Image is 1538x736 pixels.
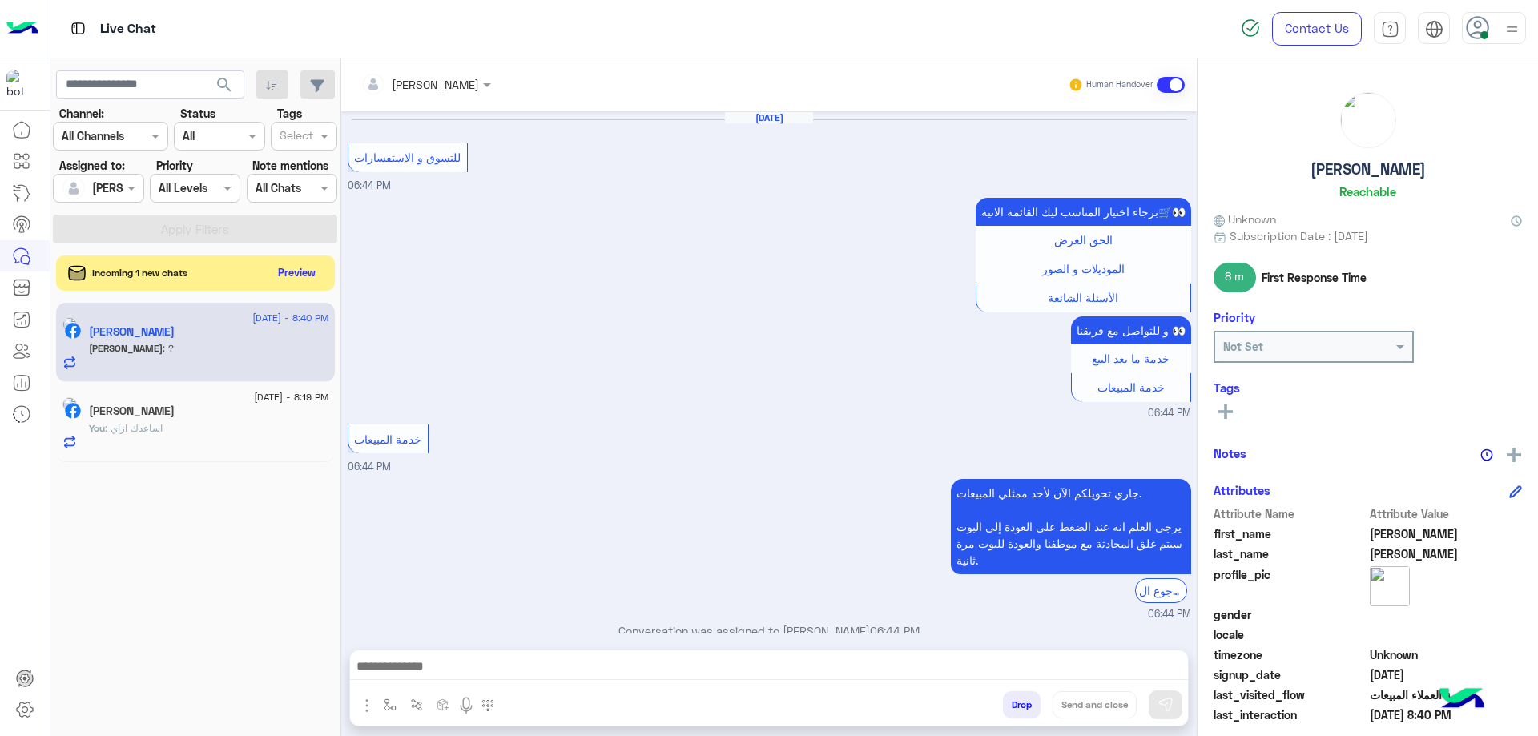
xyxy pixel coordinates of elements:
img: Logo [6,12,38,46]
button: Trigger scenario [404,691,430,718]
img: send attachment [357,696,376,715]
span: خدمة المبيعات [1097,380,1165,394]
span: [DATE] - 8:19 PM [254,390,328,404]
img: Facebook [65,403,81,419]
span: gender [1214,606,1367,623]
span: ? [163,342,174,354]
h6: Reachable [1339,184,1396,199]
span: Unknown [1214,211,1276,227]
span: Attribute Name [1214,505,1367,522]
span: last_visited_flow [1214,686,1367,703]
span: null [1370,626,1523,643]
img: picture [62,397,77,412]
span: First Response Time [1262,269,1367,286]
span: الحق العرض [1054,233,1113,247]
img: send message [1158,697,1174,713]
img: defaultAdmin.png [62,177,85,199]
span: last_name [1214,545,1367,562]
h6: Notes [1214,446,1246,461]
img: picture [1341,93,1395,147]
h6: Priority [1214,310,1255,324]
img: 713415422032625 [6,70,35,99]
label: Channel: [59,105,104,122]
img: tab [1381,20,1399,38]
span: للتسوق و الاستفسارات [354,151,461,164]
span: Unknown [1370,646,1523,663]
h6: Attributes [1214,483,1270,497]
button: Apply Filters [53,215,337,243]
span: profile_pic [1214,566,1367,603]
p: 30/8/2025, 6:44 PM [951,479,1191,574]
img: add [1507,448,1521,462]
span: Subscription Date : [DATE] [1230,227,1368,244]
span: الأسئلة الشائعة [1048,291,1118,304]
span: Incoming 1 new chats [92,266,187,280]
label: Status [180,105,215,122]
h6: Tags [1214,380,1522,395]
span: locale [1214,626,1367,643]
label: Assigned to: [59,157,125,174]
span: null [1370,606,1523,623]
img: notes [1480,448,1493,461]
span: الموديلات و الصور [1042,262,1125,275]
h5: Ali Abdelgawad [89,325,175,339]
span: 06:44 PM [348,461,391,473]
div: الرجوع ال Bot [1135,578,1187,603]
span: 2025-03-04T16:46:41.228Z [1370,666,1523,683]
span: last_interaction [1214,706,1367,723]
p: 30/8/2025, 6:44 PM [1071,316,1191,344]
img: hulul-logo.png [1434,672,1490,728]
small: Human Handover [1086,78,1153,91]
img: spinner [1241,18,1260,38]
span: You [89,422,105,434]
img: tab [1425,20,1443,38]
img: picture [1370,566,1410,606]
h5: Ahmed Khalifa [89,404,175,418]
p: Conversation was assigned to [PERSON_NAME] [348,622,1191,639]
label: Priority [156,157,193,174]
span: [PERSON_NAME] [89,342,163,354]
p: 30/8/2025, 6:44 PM [976,198,1191,226]
span: Abdelgawad [1370,545,1523,562]
img: picture [62,317,77,332]
img: make a call [481,699,494,712]
span: اساعدك ازاي [105,422,163,434]
span: 06:44 PM [1148,607,1191,622]
img: profile [1502,19,1522,39]
label: Note mentions [252,157,328,174]
span: خدمة العملاء المبيعات [1370,686,1523,703]
button: create order [430,691,457,718]
span: [DATE] - 8:40 PM [252,311,328,325]
span: خدمة المبيعات [354,432,421,446]
span: 8 m [1214,263,1256,292]
button: Drop [1003,691,1041,718]
div: Select [277,127,313,147]
span: خدمة ما بعد البيع [1092,352,1170,365]
img: send voice note [457,696,476,715]
span: 06:44 PM [1148,406,1191,421]
label: Tags [277,105,302,122]
img: create order [437,698,449,711]
button: select flow [377,691,404,718]
img: tab [68,18,88,38]
span: 06:44 PM [870,624,920,637]
img: select flow [384,698,397,711]
span: Attribute Value [1370,505,1523,522]
button: Send and close [1053,691,1137,718]
span: search [215,75,234,95]
img: Trigger scenario [410,698,423,711]
span: timezone [1214,646,1367,663]
a: tab [1374,12,1406,46]
img: Facebook [65,323,81,339]
span: 06:44 PM [348,179,391,191]
span: 2025-08-30T17:40:35.25Z [1370,706,1523,723]
span: Ali [1370,525,1523,542]
span: signup_date [1214,666,1367,683]
span: first_name [1214,525,1367,542]
a: Contact Us [1272,12,1362,46]
p: Live Chat [100,18,156,40]
h5: [PERSON_NAME] [1311,160,1426,179]
button: search [205,70,244,105]
h6: [DATE] [725,112,813,123]
button: Preview [272,261,323,284]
